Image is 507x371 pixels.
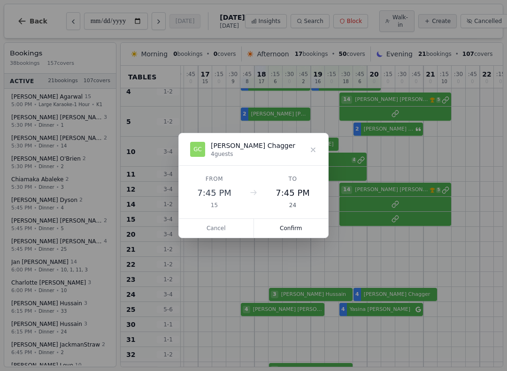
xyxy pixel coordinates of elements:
[179,219,254,238] button: Cancel
[254,219,329,238] button: Confirm
[269,186,317,200] div: 7:45 PM
[211,150,295,158] div: 4 guests
[190,142,205,157] div: GC
[269,201,317,209] div: 24
[211,141,295,150] div: [PERSON_NAME] Chagger
[269,175,317,183] div: To
[190,201,238,209] div: 15
[190,186,238,200] div: 7:45 PM
[190,175,238,183] div: From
